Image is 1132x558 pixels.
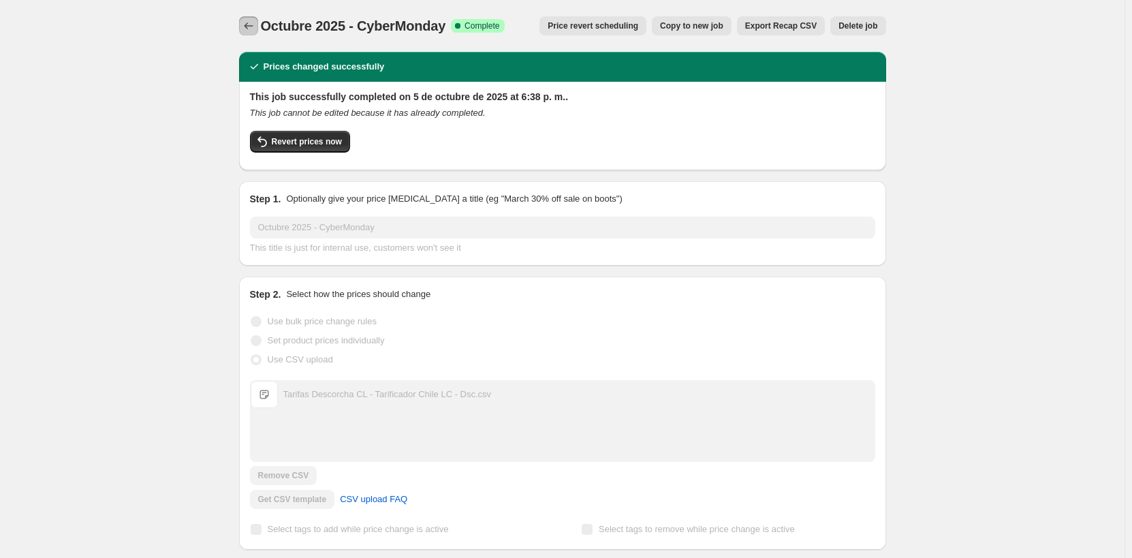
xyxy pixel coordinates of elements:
[465,20,499,31] span: Complete
[838,20,877,31] span: Delete job
[268,316,377,326] span: Use bulk price change rules
[250,288,281,301] h2: Step 2.
[268,335,385,345] span: Set product prices individually
[660,20,723,31] span: Copy to new job
[268,524,449,534] span: Select tags to add while price change is active
[286,192,622,206] p: Optionally give your price [MEDICAL_DATA] a title (eg "March 30% off sale on boots")
[250,192,281,206] h2: Step 1.
[250,217,875,238] input: 30% off holiday sale
[250,131,350,153] button: Revert prices now
[737,16,825,35] button: Export Recap CSV
[250,243,461,253] span: This title is just for internal use, customers won't see it
[830,16,885,35] button: Delete job
[261,18,446,33] span: Octubre 2025 - CyberMonday
[340,493,407,506] span: CSV upload FAQ
[264,60,385,74] h2: Prices changed successfully
[332,489,415,510] a: CSV upload FAQ
[250,108,486,118] i: This job cannot be edited because it has already completed.
[745,20,817,31] span: Export Recap CSV
[283,388,492,401] div: Tarifas Descorcha CL - Tarificador Chile LC - Dsc.csv
[286,288,430,301] p: Select how the prices should change
[239,16,258,35] button: Price change jobs
[652,16,732,35] button: Copy to new job
[599,524,795,534] span: Select tags to remove while price change is active
[272,136,342,147] span: Revert prices now
[250,90,875,104] h2: This job successfully completed on 5 de octubre de 2025 at 6:38 p. m..
[548,20,638,31] span: Price revert scheduling
[539,16,646,35] button: Price revert scheduling
[268,354,333,365] span: Use CSV upload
